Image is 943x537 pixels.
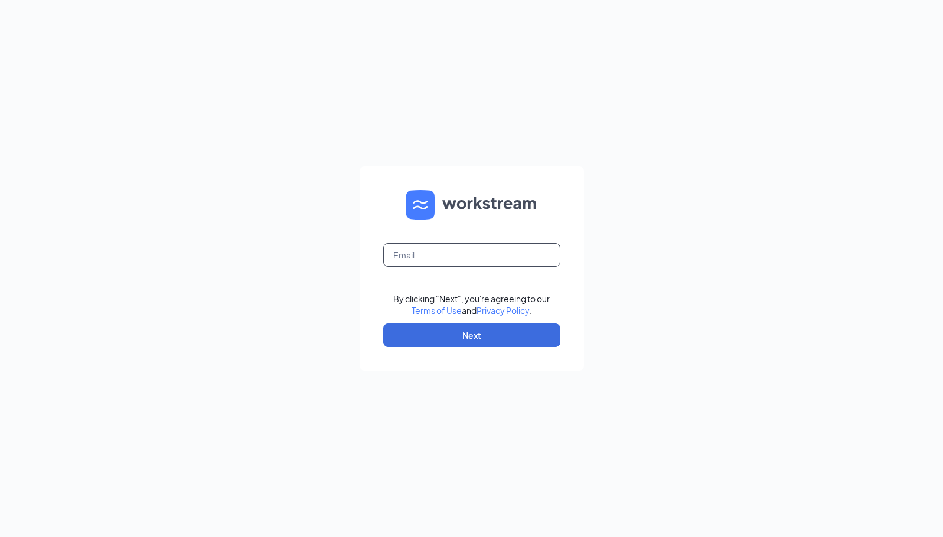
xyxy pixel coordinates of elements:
[383,323,560,347] button: Next
[393,293,550,316] div: By clicking "Next", you're agreeing to our and .
[412,305,462,316] a: Terms of Use
[383,243,560,267] input: Email
[406,190,538,220] img: WS logo and Workstream text
[477,305,529,316] a: Privacy Policy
